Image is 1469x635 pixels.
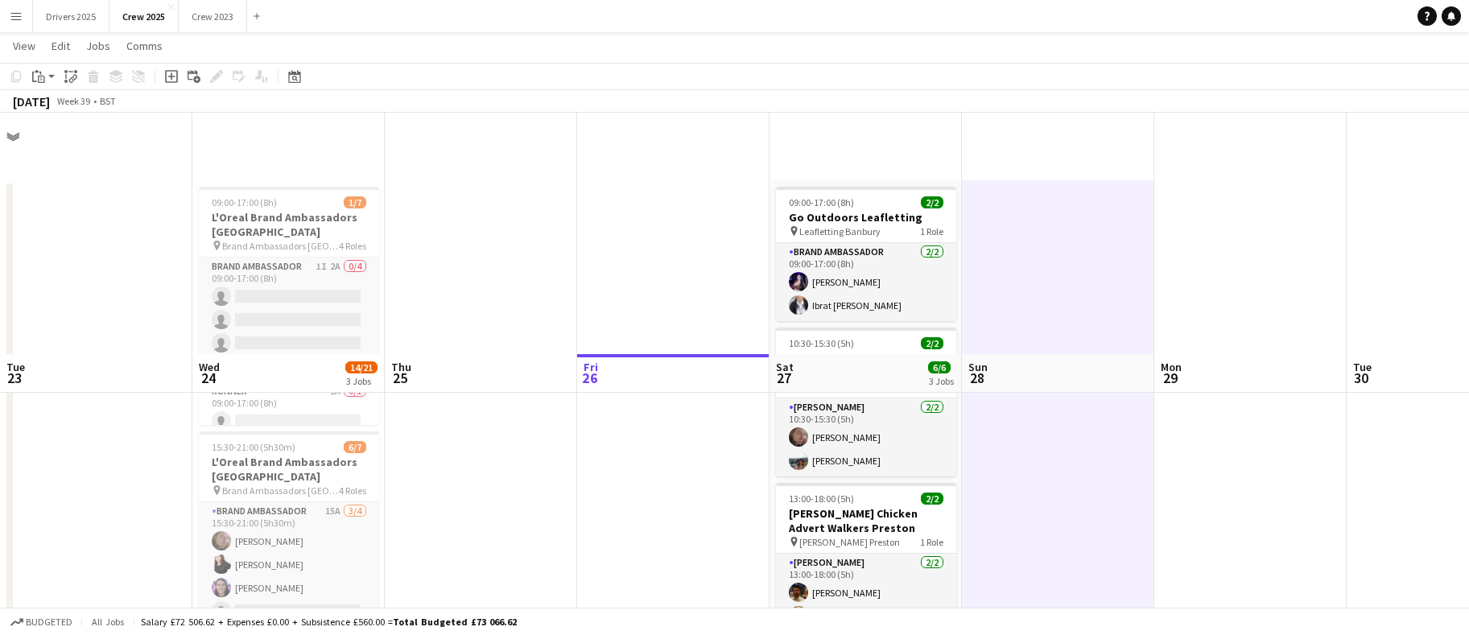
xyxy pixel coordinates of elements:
span: Week 39 [53,95,93,107]
span: 25 [389,369,411,387]
span: Tue [6,360,25,374]
span: 13:00-18:00 (5h) [789,493,854,505]
button: Crew 2023 [179,1,247,32]
app-job-card: 10:30-15:30 (5h)2/2[PERSON_NAME]'s Brown Chicken Advert Walkers Brentford [PERSON_NAME] Brentford... [776,328,956,476]
app-card-role: [PERSON_NAME]2/213:00-18:00 (5h)[PERSON_NAME][PERSON_NAME] [776,554,956,632]
span: 15:30-21:00 (5h30m) [212,441,295,453]
app-card-role: Brand Ambassador2/209:00-17:00 (8h)[PERSON_NAME]Ibrat [PERSON_NAME] [776,243,956,321]
span: 26 [581,369,598,387]
span: 1 Role [920,225,943,237]
span: 1/7 [344,196,366,208]
span: 2/2 [921,337,943,349]
app-card-role: Brand Ambassador15A3/415:30-21:00 (5h30m)[PERSON_NAME][PERSON_NAME][PERSON_NAME] [199,502,379,627]
span: 4 Roles [339,240,366,252]
span: 10:30-15:30 (5h) [789,337,854,349]
a: Comms [120,35,169,56]
span: 2/2 [921,196,943,208]
span: Fri [584,360,598,374]
span: Sun [968,360,988,374]
span: [PERSON_NAME] Preston [799,536,900,548]
div: Salary £72 506.62 + Expenses £0.00 + Subsistence £560.00 = [141,616,517,628]
a: Jobs [80,35,117,56]
span: 09:00-17:00 (8h) [212,196,277,208]
span: 14/21 [345,361,378,373]
div: 3 Jobs [346,375,377,387]
span: 4 Roles [339,484,366,497]
app-card-role: [PERSON_NAME]2/210:30-15:30 (5h)[PERSON_NAME][PERSON_NAME] [776,398,956,476]
span: 24 [196,369,220,387]
h3: [PERSON_NAME] Chicken Advert Walkers Preston [776,506,956,535]
span: Mon [1161,360,1182,374]
a: Edit [45,35,76,56]
span: Tue [1353,360,1372,374]
span: View [13,39,35,53]
span: 1 Role [920,536,943,548]
span: Wed [199,360,220,374]
span: Leafletting Banbury [799,225,881,237]
span: 2/2 [921,493,943,505]
app-card-role: Runner1A0/109:00-17:00 (8h) [199,382,379,437]
span: 6/6 [928,361,951,373]
span: Edit [52,39,70,53]
button: Drivers 2025 [33,1,109,32]
span: Jobs [86,39,110,53]
app-card-role: Brand Ambassador1I2A0/409:00-17:00 (8h) [199,258,379,382]
span: Brand Ambassadors [GEOGRAPHIC_DATA] [222,484,339,497]
span: All jobs [89,616,127,628]
span: 09:00-17:00 (8h) [789,196,854,208]
app-job-card: 13:00-18:00 (5h)2/2[PERSON_NAME] Chicken Advert Walkers Preston [PERSON_NAME] Preston1 Role[PERSO... [776,483,956,632]
button: Budgeted [8,613,75,631]
span: 30 [1351,369,1372,387]
div: BST [100,95,116,107]
span: 6/7 [344,441,366,453]
a: View [6,35,42,56]
span: 29 [1158,369,1182,387]
span: Sat [776,360,794,374]
h3: Go Outdoors Leafletting [776,210,956,225]
span: Comms [126,39,163,53]
span: Thu [391,360,411,374]
span: Budgeted [26,616,72,628]
app-job-card: 09:00-17:00 (8h)1/7L'Oreal Brand Ambassadors [GEOGRAPHIC_DATA] Brand Ambassadors [GEOGRAPHIC_DATA... [199,187,379,425]
div: 3 Jobs [929,375,954,387]
span: Brand Ambassadors [GEOGRAPHIC_DATA] [222,240,339,252]
h3: L'Oreal Brand Ambassadors [GEOGRAPHIC_DATA] [199,455,379,484]
span: Total Budgeted £73 066.62 [393,616,517,628]
button: Crew 2025 [109,1,179,32]
span: 28 [966,369,988,387]
h3: [PERSON_NAME]'s Brown Chicken Advert Walkers Brentford [776,351,956,380]
h3: L'Oreal Brand Ambassadors [GEOGRAPHIC_DATA] [199,210,379,239]
div: [DATE] [13,93,50,109]
span: 23 [4,369,25,387]
app-job-card: 09:00-17:00 (8h)2/2Go Outdoors Leafletting Leafletting Banbury1 RoleBrand Ambassador2/209:00-17:0... [776,187,956,321]
span: 27 [774,369,794,387]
